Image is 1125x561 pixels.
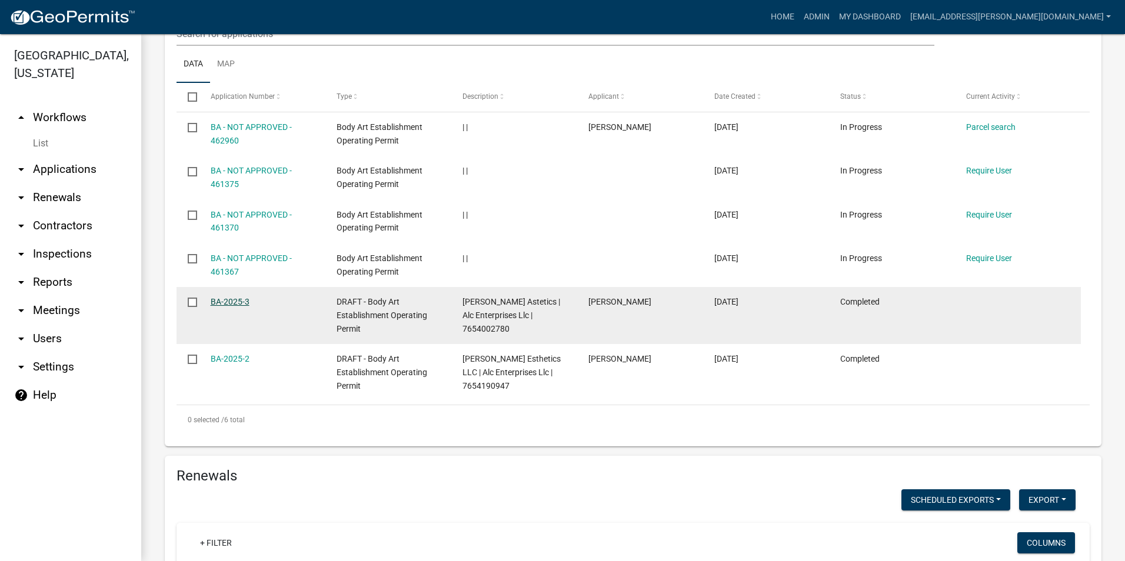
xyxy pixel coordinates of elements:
[177,405,1090,435] div: 6 total
[14,191,28,205] i: arrow_drop_down
[337,297,427,333] span: DRAFT - Body Art Establishment Operating Permit
[901,489,1010,510] button: Scheduled Exports
[834,6,906,28] a: My Dashboard
[451,83,577,111] datatable-header-cell: Description
[714,354,738,363] span: 07/24/2025
[177,467,1090,485] h4: Renewals
[337,354,427,390] span: DRAFT - Body Art Establishment Operating Permit
[799,6,834,28] a: Admin
[588,92,619,101] span: Applicant
[955,83,1081,111] datatable-header-cell: Current Activity
[714,92,755,101] span: Date Created
[211,166,292,189] a: BA - NOT APPROVED - 461375
[840,92,861,101] span: Status
[840,122,882,132] span: In Progress
[714,297,738,306] span: 07/24/2025
[462,92,498,101] span: Description
[211,297,249,306] a: BA-2025-3
[462,354,561,390] span: Jacqueline Scott Esthetics LLC | Alc Enterprises Llc | 7654190947
[462,166,468,175] span: | |
[211,122,292,145] a: BA - NOT APPROVED - 462960
[714,166,738,175] span: 08/08/2025
[211,92,275,101] span: Application Number
[188,416,224,424] span: 0 selected /
[177,83,199,111] datatable-header-cell: Select
[714,210,738,219] span: 08/08/2025
[337,253,422,276] span: Body Art Establishment Operating Permit
[14,332,28,346] i: arrow_drop_down
[211,253,292,276] a: BA - NOT APPROVED - 461367
[1017,532,1075,553] button: Columns
[703,83,829,111] datatable-header-cell: Date Created
[337,122,422,145] span: Body Art Establishment Operating Permit
[966,122,1016,132] a: Parcel search
[588,354,651,363] span: Drew Cornell
[577,83,703,111] datatable-header-cell: Applicant
[14,219,28,233] i: arrow_drop_down
[840,354,880,363] span: Completed
[14,247,28,261] i: arrow_drop_down
[714,253,738,263] span: 08/08/2025
[14,303,28,318] i: arrow_drop_down
[840,297,880,306] span: Completed
[829,83,955,111] datatable-header-cell: Status
[714,122,738,132] span: 08/12/2025
[462,210,468,219] span: | |
[840,166,882,175] span: In Progress
[462,253,468,263] span: | |
[14,388,28,402] i: help
[177,46,210,84] a: Data
[210,46,242,84] a: Map
[337,210,422,233] span: Body Art Establishment Operating Permit
[766,6,799,28] a: Home
[588,122,651,132] span: Stephanie Gingerich
[199,83,325,111] datatable-header-cell: Application Number
[840,210,882,219] span: In Progress
[588,297,651,306] span: Drew Cornell
[337,92,352,101] span: Type
[325,83,451,111] datatable-header-cell: Type
[211,354,249,363] a: BA-2025-2
[462,297,560,333] span: Stephanie Gingerich Astetics | Alc Enterprises Llc | 7654002780
[14,111,28,125] i: arrow_drop_up
[966,166,1012,175] a: Require User
[840,253,882,263] span: In Progress
[14,275,28,289] i: arrow_drop_down
[211,210,292,233] a: BA - NOT APPROVED - 461370
[966,210,1012,219] a: Require User
[966,92,1015,101] span: Current Activity
[14,162,28,176] i: arrow_drop_down
[906,6,1116,28] a: [EMAIL_ADDRESS][PERSON_NAME][DOMAIN_NAME]
[966,253,1012,263] a: Require User
[462,122,468,132] span: | |
[191,532,241,553] a: + Filter
[14,360,28,374] i: arrow_drop_down
[337,166,422,189] span: Body Art Establishment Operating Permit
[1019,489,1076,510] button: Export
